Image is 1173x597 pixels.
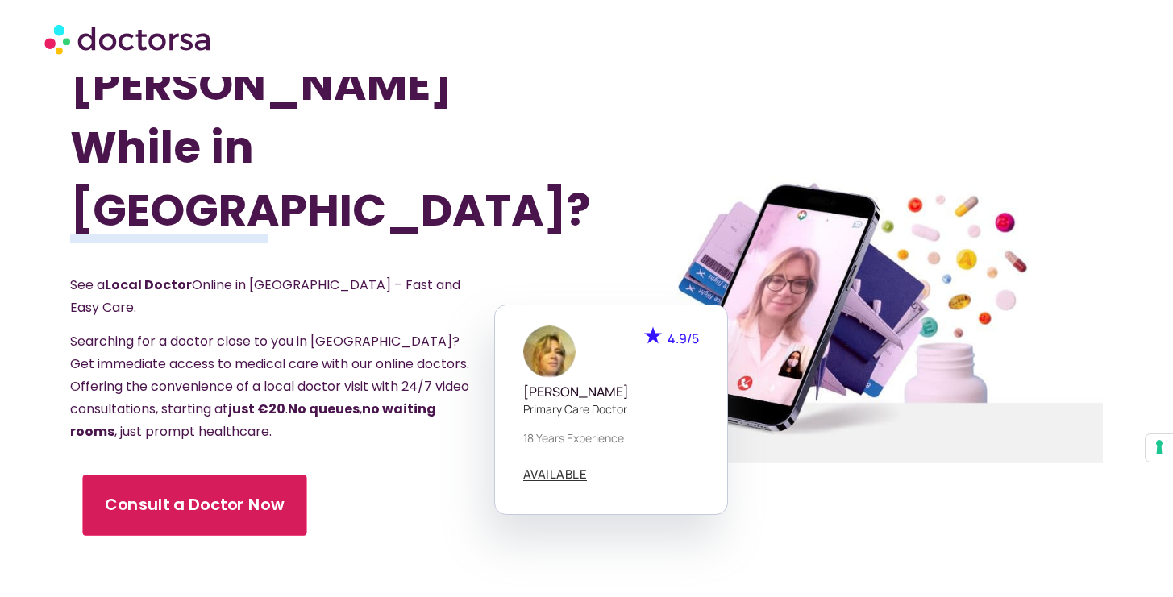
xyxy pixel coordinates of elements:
[106,493,285,516] span: Consult a Doctor Now
[70,276,460,317] span: See a Online in [GEOGRAPHIC_DATA] – Fast and Easy Care.
[105,276,192,294] strong: Local Doctor
[228,400,285,418] strong: just €20
[70,332,469,441] span: Searching for a doctor close to you in [GEOGRAPHIC_DATA]? Get immediate access to medical care wi...
[1146,434,1173,462] button: Your consent preferences for tracking technologies
[523,429,699,446] p: 18 years experience
[523,384,699,400] h5: [PERSON_NAME]
[523,400,699,417] p: Primary care doctor
[523,468,588,481] a: AVAILABLE
[668,330,699,347] span: 4.9/5
[83,475,307,536] a: Consult a Doctor Now
[288,400,360,418] strong: No queues
[523,468,588,480] span: AVAILABLE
